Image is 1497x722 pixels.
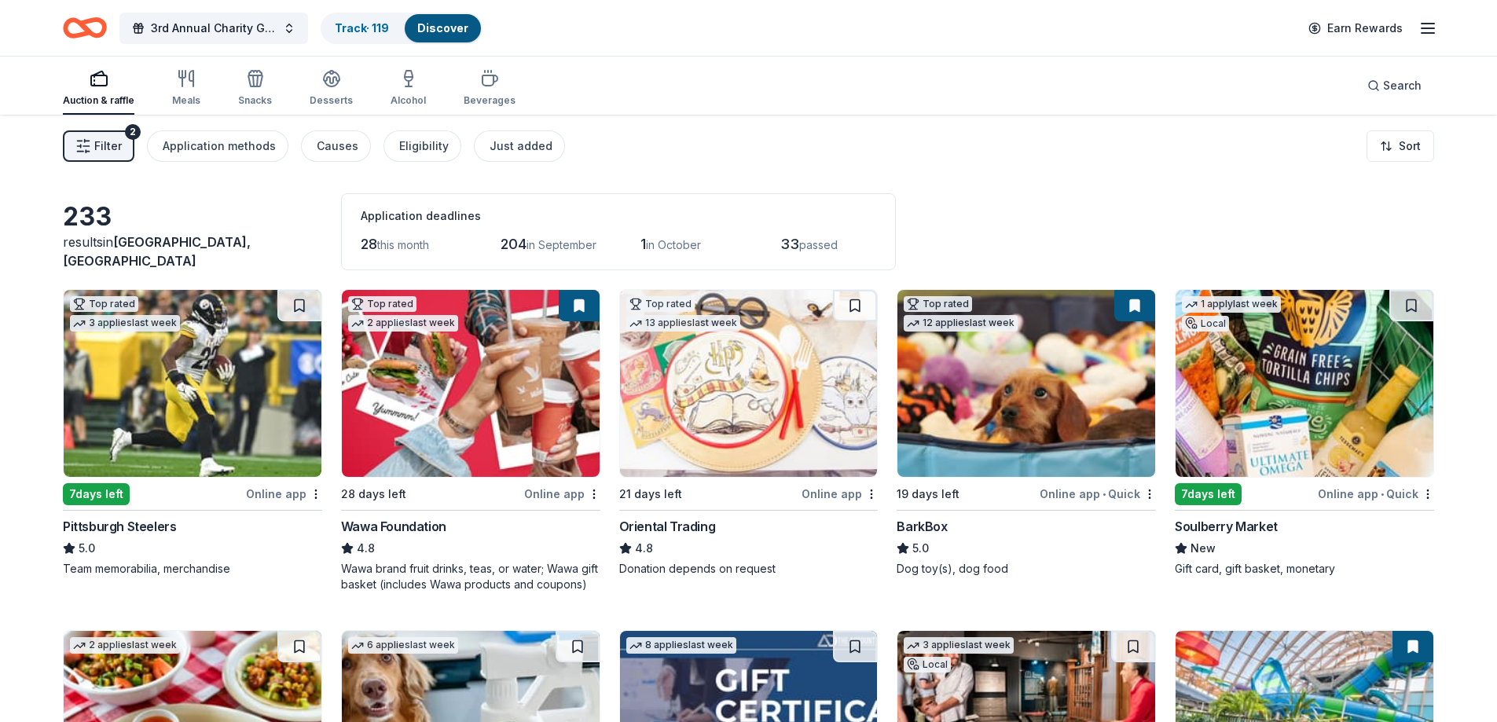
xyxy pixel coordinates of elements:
div: Donation depends on request [619,561,879,577]
div: Online app Quick [1318,484,1434,504]
div: Meals [172,94,200,107]
button: Sort [1367,130,1434,162]
div: 13 applies last week [626,315,740,332]
div: Online app [802,484,878,504]
span: 4.8 [357,539,375,558]
span: in September [527,238,596,251]
div: Desserts [310,94,353,107]
div: Dog toy(s), dog food [897,561,1156,577]
a: Image for Oriental TradingTop rated13 applieslast week21 days leftOnline appOriental Trading4.8Do... [619,289,879,577]
span: Search [1383,76,1422,95]
div: Just added [490,137,552,156]
img: Image for Wawa Foundation [342,290,600,477]
div: 233 [63,201,322,233]
div: 7 days left [63,483,130,505]
img: Image for Soulberry Market [1176,290,1433,477]
div: Online app [246,484,322,504]
div: 3 applies last week [904,637,1014,654]
div: 6 applies last week [348,637,458,654]
div: 8 applies last week [626,637,736,654]
button: Filter2 [63,130,134,162]
div: 7 days left [1175,483,1242,505]
div: Soulberry Market [1175,517,1278,536]
div: 28 days left [341,485,406,504]
button: 3rd Annual Charity Golf Outing [119,13,308,44]
div: Causes [317,137,358,156]
button: Application methods [147,130,288,162]
div: 3 applies last week [70,315,180,332]
a: Track· 119 [335,21,389,35]
div: Oriental Trading [619,517,716,536]
span: in [63,234,251,269]
div: 21 days left [619,485,682,504]
div: Beverages [464,94,516,107]
div: Local [1182,316,1229,332]
button: Desserts [310,63,353,115]
div: 19 days left [897,485,959,504]
div: Top rated [904,296,972,312]
div: Eligibility [399,137,449,156]
div: 1 apply last week [1182,296,1281,313]
a: Image for Soulberry Market1 applylast weekLocal7days leftOnline app•QuickSoulberry MarketNewGift ... [1175,289,1434,577]
div: 12 applies last week [904,315,1018,332]
div: Snacks [238,94,272,107]
a: Image for Pittsburgh SteelersTop rated3 applieslast week7days leftOnline appPittsburgh Steelers5.... [63,289,322,577]
span: • [1103,488,1106,500]
div: Online app [524,484,600,504]
span: Sort [1399,137,1421,156]
img: Image for Oriental Trading [620,290,878,477]
a: Image for Wawa FoundationTop rated2 applieslast week28 days leftOnline appWawa Foundation4.8Wawa ... [341,289,600,592]
img: Image for Pittsburgh Steelers [64,290,321,477]
span: New [1191,539,1216,558]
div: Top rated [626,296,695,312]
span: Filter [94,137,122,156]
div: Team memorabilia, merchandise [63,561,322,577]
span: 204 [501,236,527,252]
span: in October [646,238,701,251]
span: 4.8 [635,539,653,558]
a: Home [63,9,107,46]
button: Causes [301,130,371,162]
button: Beverages [464,63,516,115]
div: Application deadlines [361,207,876,225]
div: 2 applies last week [348,315,458,332]
div: Wawa Foundation [341,517,446,536]
span: 28 [361,236,377,252]
span: • [1381,488,1384,500]
div: Alcohol [391,94,426,107]
div: Local [904,657,951,673]
span: 5.0 [79,539,95,558]
a: Earn Rewards [1299,14,1412,42]
button: Search [1355,70,1434,101]
div: BarkBox [897,517,947,536]
span: [GEOGRAPHIC_DATA], [GEOGRAPHIC_DATA] [63,234,251,269]
div: Online app Quick [1040,484,1156,504]
img: Image for BarkBox [897,290,1155,477]
div: Auction & raffle [63,94,134,107]
span: 1 [640,236,646,252]
button: Auction & raffle [63,63,134,115]
button: Snacks [238,63,272,115]
div: Pittsburgh Steelers [63,517,176,536]
button: Track· 119Discover [321,13,482,44]
a: Discover [417,21,468,35]
span: 5.0 [912,539,929,558]
div: Top rated [70,296,138,312]
button: Just added [474,130,565,162]
div: Wawa brand fruit drinks, teas, or water; Wawa gift basket (includes Wawa products and coupons) [341,561,600,592]
div: Top rated [348,296,416,312]
div: 2 [125,124,141,140]
button: Alcohol [391,63,426,115]
div: 2 applies last week [70,637,180,654]
span: 3rd Annual Charity Golf Outing [151,19,277,38]
a: Image for BarkBoxTop rated12 applieslast week19 days leftOnline app•QuickBarkBox5.0Dog toy(s), do... [897,289,1156,577]
div: Gift card, gift basket, monetary [1175,561,1434,577]
span: 33 [780,236,799,252]
span: passed [799,238,838,251]
span: this month [377,238,429,251]
div: Application methods [163,137,276,156]
button: Meals [172,63,200,115]
button: Eligibility [383,130,461,162]
div: results [63,233,322,270]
